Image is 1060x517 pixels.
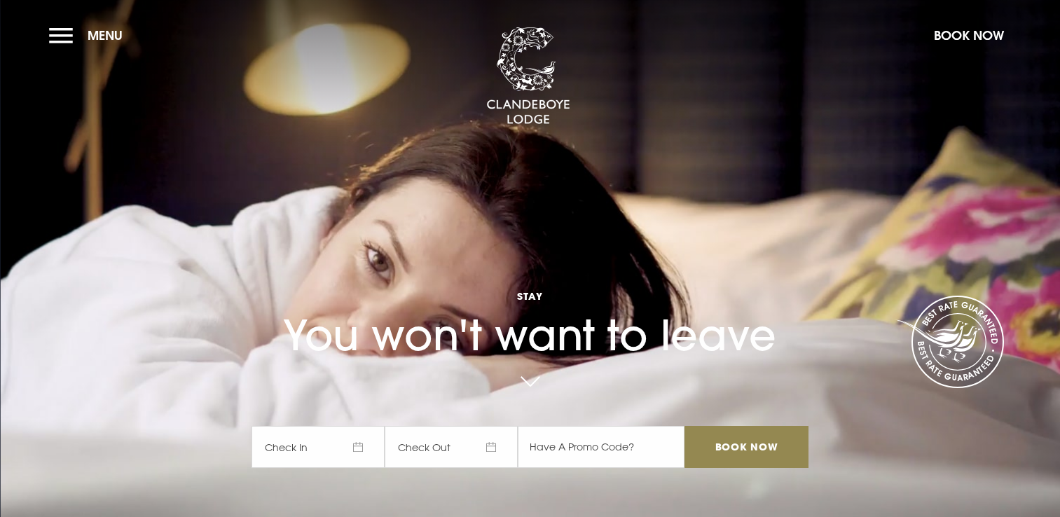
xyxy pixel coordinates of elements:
[518,426,684,468] input: Have A Promo Code?
[684,426,808,468] input: Book Now
[252,426,385,468] span: Check In
[252,256,808,360] h1: You won't want to leave
[252,289,808,303] span: Stay
[88,27,123,43] span: Menu
[385,426,518,468] span: Check Out
[49,20,130,50] button: Menu
[927,20,1011,50] button: Book Now
[486,27,570,125] img: Clandeboye Lodge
